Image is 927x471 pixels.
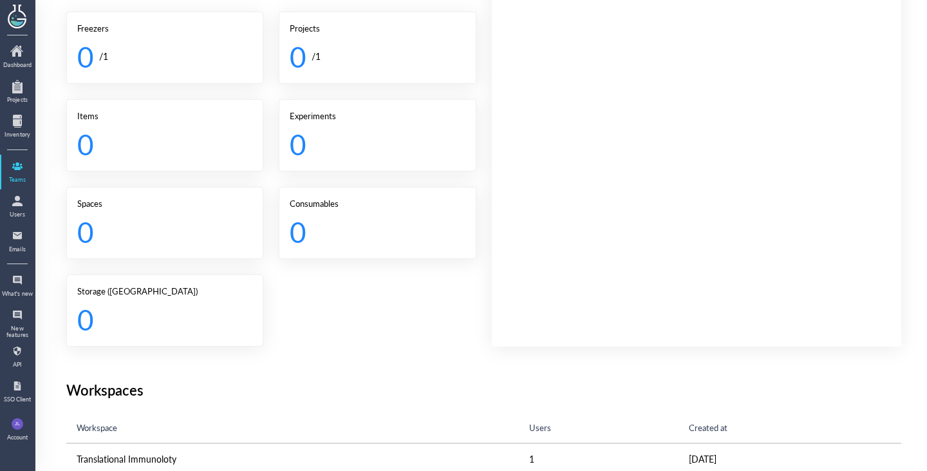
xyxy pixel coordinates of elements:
[77,39,94,73] div: 0
[1,361,33,368] div: API
[290,39,306,73] div: 0
[689,421,727,434] span: Created at
[1,305,33,338] a: New features
[290,127,454,160] div: 0
[77,285,252,297] div: Storage ([GEOGRAPHIC_DATA])
[1,325,33,339] div: New features
[290,23,465,34] div: Projects
[1,270,33,302] a: What's new
[99,48,108,64] div: / 1
[1,131,33,138] div: Inventory
[15,418,20,430] span: JL
[77,127,242,160] div: 0
[77,421,117,434] span: Workspace
[77,198,252,209] div: Spaces
[1,211,33,218] div: Users
[7,434,28,441] div: Account
[1,246,33,253] div: Emails
[1,76,33,108] a: Projects
[1,41,33,73] a: Dashboard
[1,291,33,297] div: What's new
[1,156,33,188] a: Teams
[1,191,33,223] a: Users
[66,378,901,402] div: Workspaces
[77,110,252,122] div: Items
[77,23,252,34] div: Freezers
[1,177,33,183] div: Teams
[1,396,33,403] div: SSO Client
[1,226,33,258] a: Emails
[1,97,33,103] div: Projects
[290,215,454,248] div: 0
[290,198,465,209] div: Consumables
[1,62,33,68] div: Dashboard
[290,110,465,122] div: Experiments
[529,421,551,434] span: Users
[1,376,33,408] a: SSO Client
[1,341,33,373] a: API
[77,215,242,248] div: 0
[312,48,321,64] div: / 1
[1,111,33,143] a: Inventory
[77,302,242,336] div: 0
